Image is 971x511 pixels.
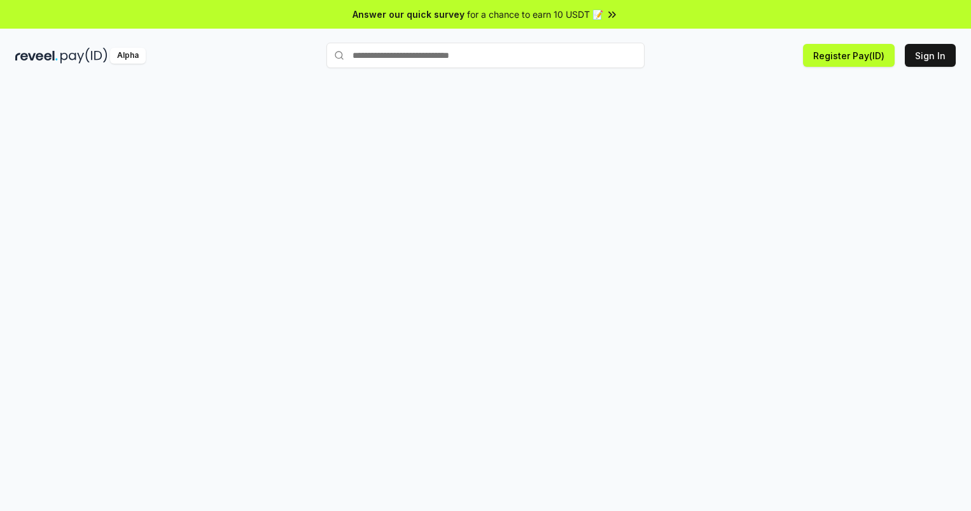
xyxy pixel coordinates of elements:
[15,48,58,64] img: reveel_dark
[60,48,108,64] img: pay_id
[905,44,956,67] button: Sign In
[803,44,895,67] button: Register Pay(ID)
[467,8,603,21] span: for a chance to earn 10 USDT 📝
[110,48,146,64] div: Alpha
[353,8,465,21] span: Answer our quick survey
